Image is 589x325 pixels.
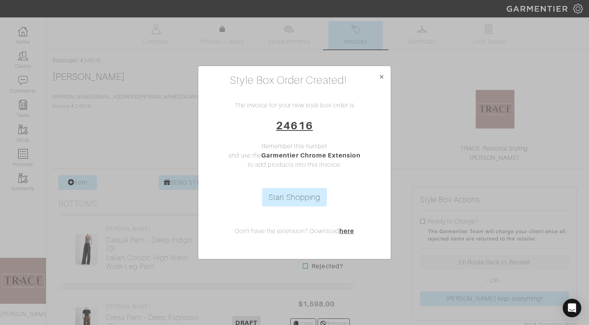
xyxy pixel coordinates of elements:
a: here [339,227,354,235]
a: Garmentier Chrome Extension [261,152,361,159]
p: The invoice for your new style box order is [204,101,385,110]
h3: Style Box Order Created! [230,72,347,88]
a: 24616 [276,119,313,132]
a: Start Shopping [262,188,327,207]
p: Don't have the extension? Download [235,227,354,236]
button: Close [373,66,391,88]
div: Open Intercom Messenger [563,299,581,317]
p: Remember this number and use the to add products into this invoice. [204,142,385,169]
span: × [379,71,385,82]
